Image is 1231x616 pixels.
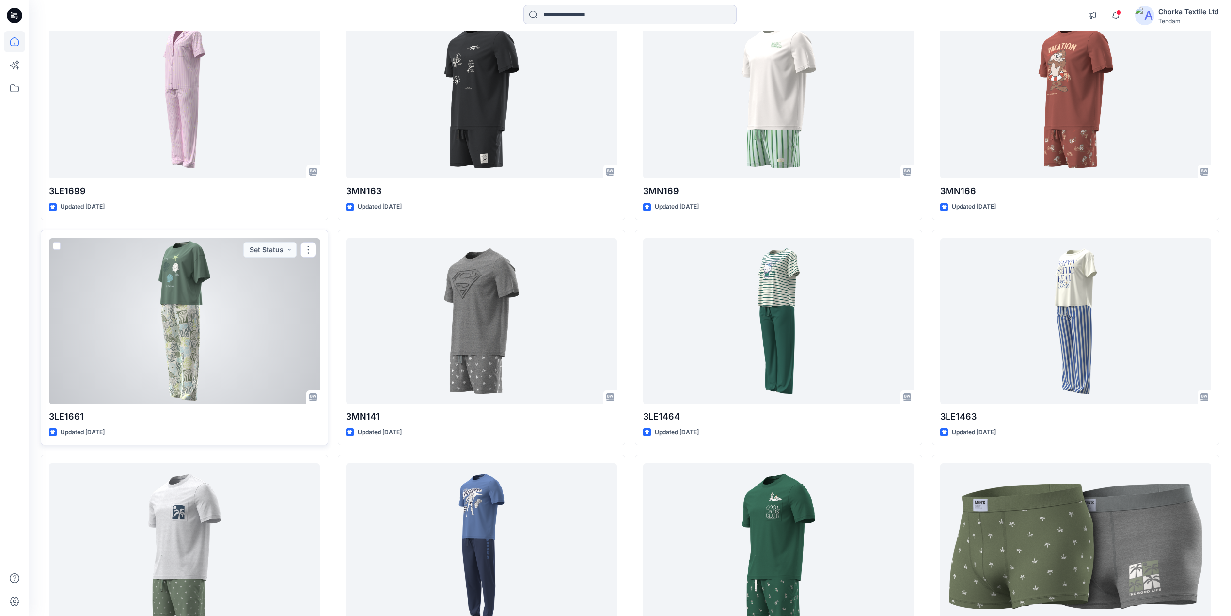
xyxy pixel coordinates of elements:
[643,238,914,404] a: 3LE1464
[655,202,699,212] p: Updated [DATE]
[358,202,402,212] p: Updated [DATE]
[643,184,914,198] p: 3MN169
[49,184,320,198] p: 3LE1699
[49,410,320,423] p: 3LE1661
[61,202,105,212] p: Updated [DATE]
[49,238,320,404] a: 3LE1661
[643,410,914,423] p: 3LE1464
[952,202,996,212] p: Updated [DATE]
[49,13,320,179] a: 3LE1699
[1158,6,1219,17] div: Chorka Textile Ltd
[1135,6,1154,25] img: avatar
[346,184,617,198] p: 3MN163
[346,410,617,423] p: 3MN141
[358,427,402,438] p: Updated [DATE]
[643,13,914,179] a: 3MN169
[940,238,1211,404] a: 3LE1463
[346,13,617,179] a: 3MN163
[940,13,1211,179] a: 3MN166
[940,184,1211,198] p: 3MN166
[940,410,1211,423] p: 3LE1463
[61,427,105,438] p: Updated [DATE]
[1158,17,1219,25] div: Tendam
[346,238,617,404] a: 3MN141
[952,427,996,438] p: Updated [DATE]
[655,427,699,438] p: Updated [DATE]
